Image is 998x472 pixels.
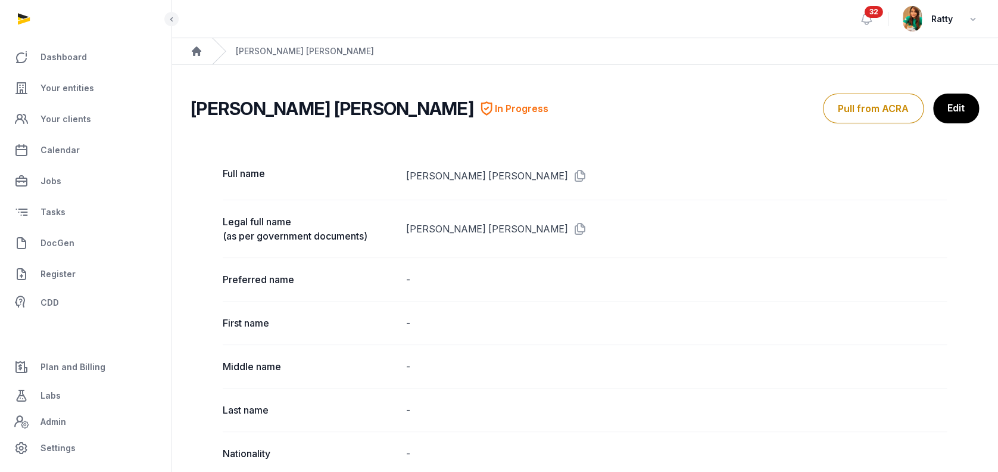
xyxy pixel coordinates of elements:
[10,353,161,381] a: Plan and Billing
[223,403,397,417] dt: Last name
[223,316,397,330] dt: First name
[10,198,161,226] a: Tasks
[823,94,924,123] button: Pull from ACRA
[10,381,161,410] a: Labs
[40,267,76,281] span: Register
[40,205,66,219] span: Tasks
[406,316,947,330] dd: -
[10,74,161,103] a: Your entities
[406,272,947,287] dd: -
[406,359,947,374] dd: -
[223,446,397,461] dt: Nationality
[40,236,74,250] span: DocGen
[10,434,161,462] a: Settings
[10,136,161,164] a: Calendar
[40,389,61,403] span: Labs
[10,43,161,72] a: Dashboard
[406,166,947,185] dd: [PERSON_NAME] [PERSON_NAME]
[10,291,161,315] a: CDD
[40,415,66,429] span: Admin
[40,81,94,95] span: Your entities
[223,359,397,374] dt: Middle name
[10,410,161,434] a: Admin
[931,12,953,26] span: Ratty
[406,215,947,243] dd: [PERSON_NAME] [PERSON_NAME]
[903,6,922,32] img: avatar
[865,6,883,18] span: 32
[236,45,374,57] div: [PERSON_NAME] [PERSON_NAME]
[406,403,947,417] dd: -
[10,260,161,288] a: Register
[40,112,91,126] span: Your clients
[171,38,998,65] nav: Breadcrumb
[10,229,161,257] a: DocGen
[10,105,161,133] a: Your clients
[40,360,105,374] span: Plan and Billing
[223,166,397,185] dt: Full name
[191,98,473,119] h2: [PERSON_NAME] [PERSON_NAME]
[406,446,947,461] dd: -
[40,441,76,455] span: Settings
[495,101,548,116] span: In Progress
[223,215,397,243] dt: Legal full name (as per government documents)
[40,143,80,157] span: Calendar
[933,94,979,123] a: Edit
[223,272,397,287] dt: Preferred name
[40,50,87,64] span: Dashboard
[10,167,161,195] a: Jobs
[40,296,59,310] span: CDD
[40,174,61,188] span: Jobs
